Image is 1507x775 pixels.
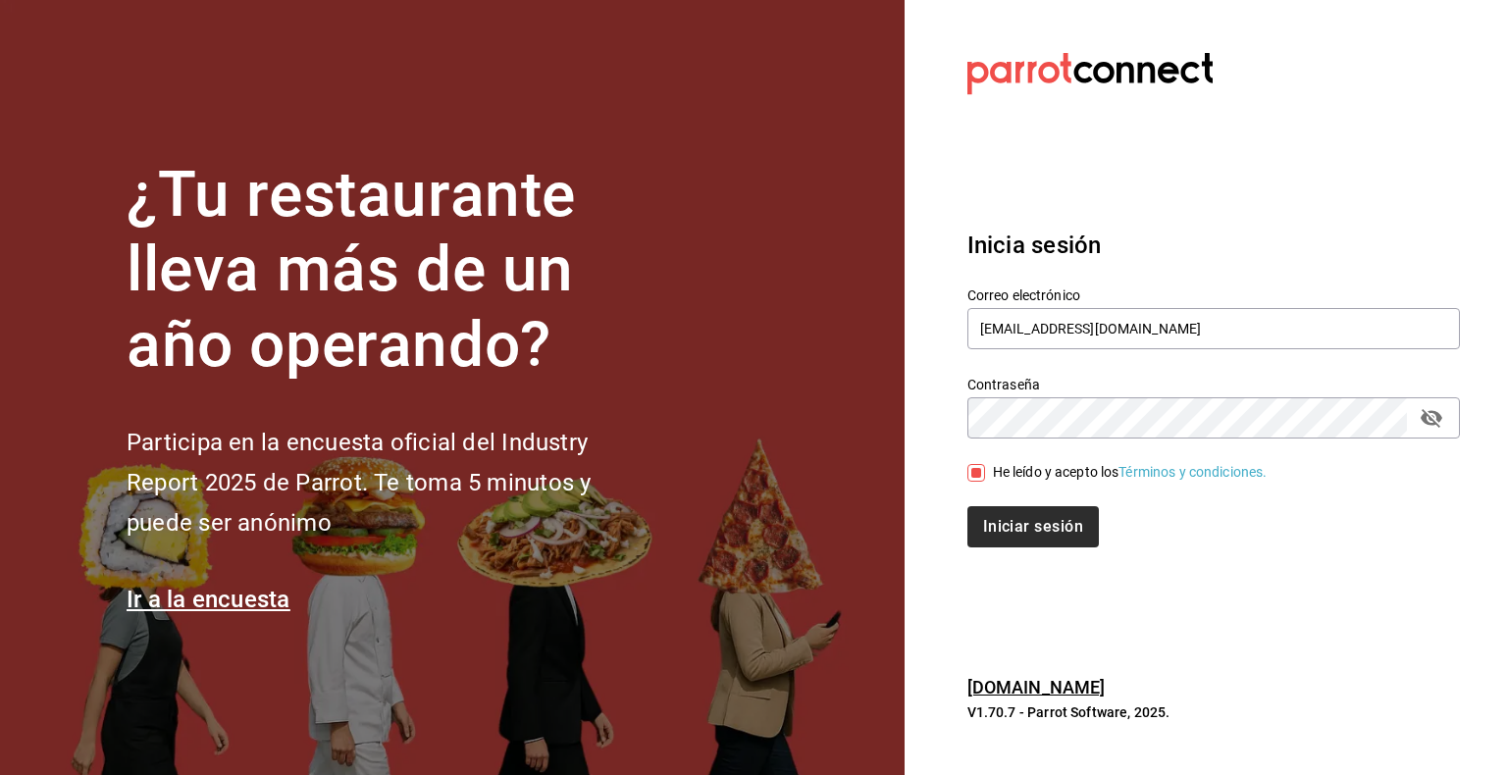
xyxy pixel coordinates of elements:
[127,158,656,384] h1: ¿Tu restaurante lleva más de un año operando?
[967,287,1460,301] label: Correo electrónico
[967,228,1460,263] h3: Inicia sesión
[967,702,1460,722] p: V1.70.7 - Parrot Software, 2025.
[127,423,656,542] h2: Participa en la encuesta oficial del Industry Report 2025 de Parrot. Te toma 5 minutos y puede se...
[1118,464,1267,480] a: Términos y condiciones.
[993,462,1268,483] div: He leído y acepto los
[1415,401,1448,435] button: passwordField
[967,308,1460,349] input: Ingresa tu correo electrónico
[967,377,1460,390] label: Contraseña
[127,586,290,613] a: Ir a la encuesta
[967,677,1106,697] a: [DOMAIN_NAME]
[967,506,1099,547] button: Iniciar sesión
